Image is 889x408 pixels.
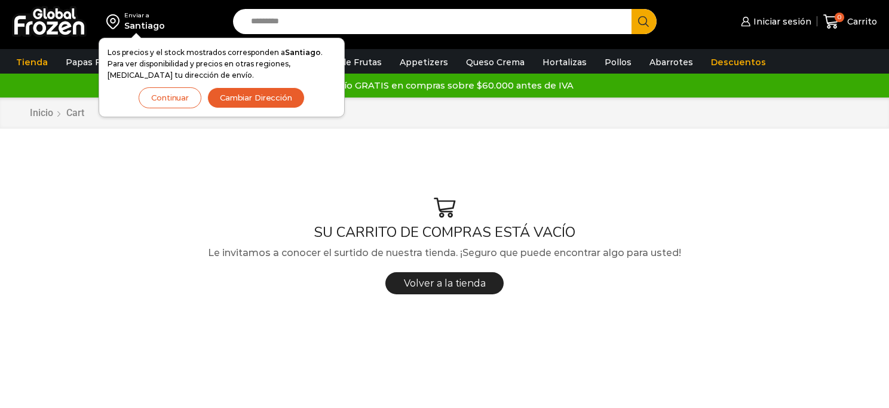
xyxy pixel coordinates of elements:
a: Papas Fritas [60,51,126,74]
button: Cambiar Dirección [207,87,305,108]
div: Enviar a [124,11,165,20]
p: Le invitamos a conocer el surtido de nuestra tienda. ¡Seguro que puede encontrar algo para usted! [21,245,868,261]
a: Appetizers [394,51,454,74]
a: Inicio [29,106,54,120]
a: Tienda [10,51,54,74]
button: Search button [632,9,657,34]
strong: Santiago [285,48,321,57]
img: address-field-icon.svg [106,11,124,32]
p: Los precios y el stock mostrados corresponden a . Para ver disponibilidad y precios en otras regi... [108,47,336,81]
a: Abarrotes [643,51,699,74]
a: Iniciar sesión [738,10,811,34]
a: Pollos [599,51,637,74]
a: Queso Crema [460,51,531,74]
button: Continuar [139,87,201,108]
a: Volver a la tienda [385,272,504,294]
span: Volver a la tienda [404,278,486,289]
a: Hortalizas [537,51,593,74]
span: Carrito [844,16,877,28]
a: 0 Carrito [823,8,877,36]
span: Iniciar sesión [750,16,811,28]
a: Descuentos [705,51,772,74]
h1: SU CARRITO DE COMPRAS ESTÁ VACÍO [21,224,868,241]
span: Cart [66,107,84,118]
a: Pulpa de Frutas [307,51,388,74]
span: 0 [835,13,844,22]
div: Santiago [124,20,165,32]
